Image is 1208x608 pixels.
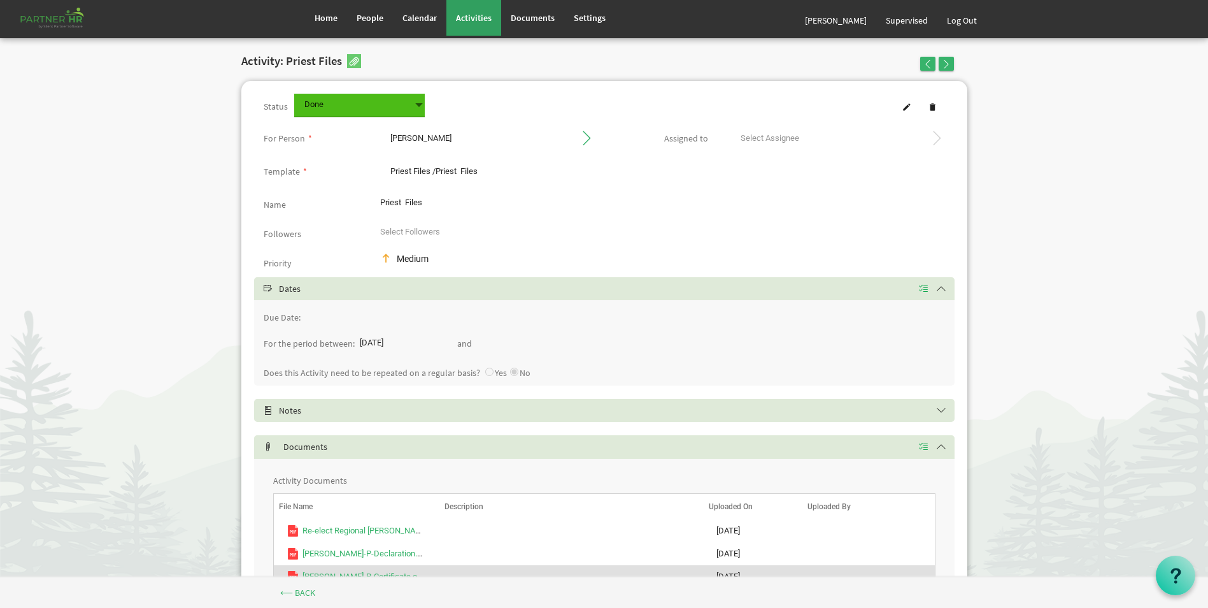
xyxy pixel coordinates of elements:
td: column header Description [439,542,703,565]
h5: Documents [264,442,964,452]
label: Status [264,102,288,112]
label: Activity Documents [273,476,347,486]
img: priority-med.png [380,252,397,264]
a: [PERSON_NAME]-P-Declaration.pdf [302,549,429,558]
span: Activities [456,12,492,24]
label: and [457,339,472,349]
label: This is the person that the activity is about [264,134,305,143]
td: column header Description [439,519,703,542]
div: Medium [380,252,476,266]
a: ⟵ Back [261,581,334,604]
span: Select [264,284,273,293]
span: Uploaded On [709,502,753,511]
td: Re-elect Regional Dean Lynn Dillabough.pdf is template cell column header File Name [274,519,439,542]
a: Edit Activity [894,98,920,116]
td: DILLABOUGH-P-Certificate of Ordination.pdf is template cell column header File Name [274,565,439,588]
label: Priority [264,259,292,268]
a: Log Out [937,3,986,38]
span: File Name [279,502,313,511]
h5: Dates [264,284,964,294]
span: Home [315,12,338,24]
h5: Notes [264,405,964,416]
label: Does this Activity need to be repeated on a regular basis? [264,368,480,378]
label: Followers [264,229,301,239]
button: Go to next Activity [939,57,954,71]
span: Supervised [886,15,928,26]
td: column header Uploaded By [802,565,935,588]
a: [PERSON_NAME]-P-Certificate of Ordination.pdf [302,572,473,581]
td: column header Uploaded By [802,542,935,565]
label: Due Date: [264,313,301,322]
span: Calendar [402,12,437,24]
label: This is the person assigned to work on the activity [664,134,708,143]
td: 7/15/2021 column header Uploaded On [703,519,802,542]
td: 2/1/2021 column header Uploaded On [703,565,802,588]
label: Yes [495,368,507,378]
button: Go to previous Activity [920,57,935,71]
span: People [357,12,383,24]
td: column header Uploaded By [802,519,935,542]
td: column header Description [439,565,703,588]
span: Documents [511,12,555,24]
label: For the period between: [264,339,355,349]
a: [PERSON_NAME] [795,3,876,38]
h2: Activity: Priest Files [241,55,342,68]
a: Re-elect Regional [PERSON_NAME].pdf [302,526,443,535]
td: DILLABOUGH-P-Declaration.pdf is template cell column header File Name [274,542,439,565]
span: Description [444,502,483,511]
span: Go to Person's profile [579,131,591,142]
span: Settings [574,12,606,24]
span: Uploaded By [807,502,851,511]
label: No [520,368,530,378]
label: Template [264,167,300,177]
label: Name [264,200,286,210]
td: 2/1/2021 column header Uploaded On [703,542,802,565]
a: Supervised [876,3,937,38]
a: Delete Activity [920,98,945,116]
